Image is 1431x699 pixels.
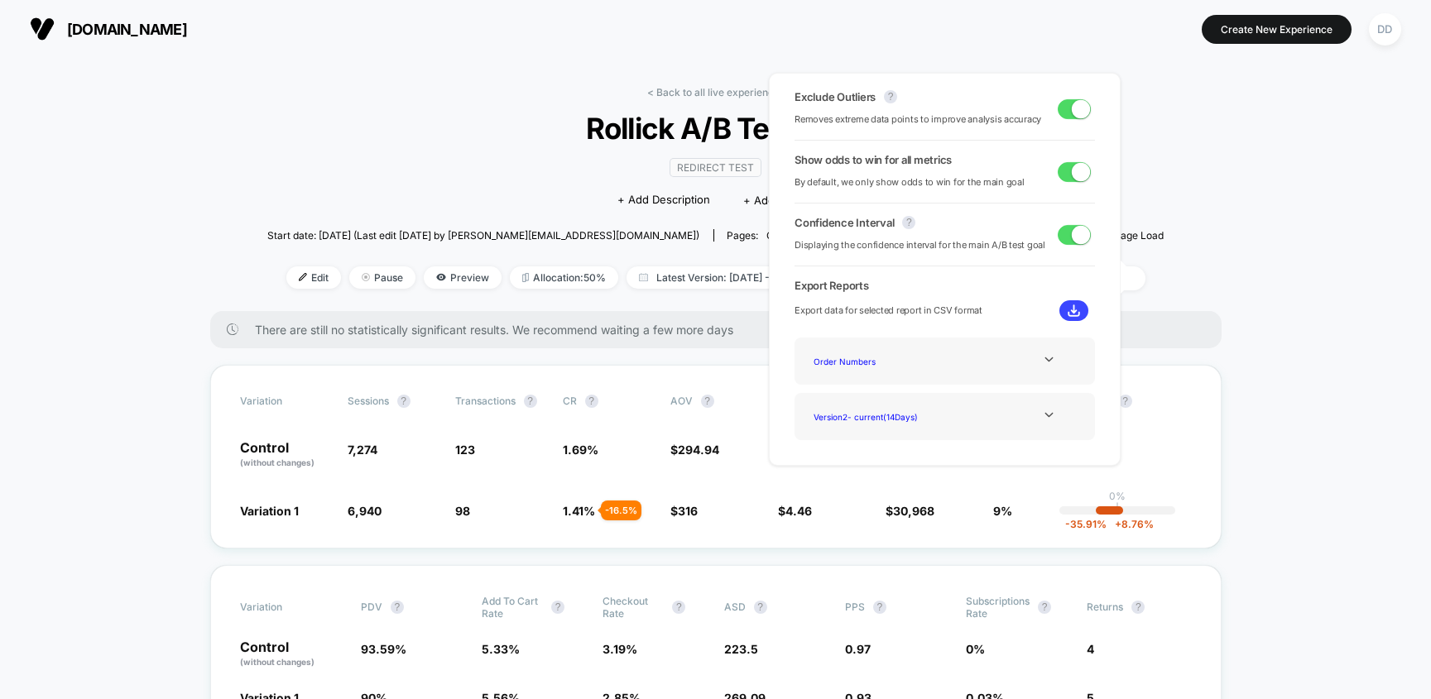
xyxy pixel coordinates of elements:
[455,504,470,518] span: 98
[1109,490,1126,502] p: 0%
[966,642,985,656] span: 0 %
[362,273,370,281] img: end
[785,504,812,518] span: 4.46
[845,642,871,656] span: 0.97
[966,595,1030,620] span: Subscriptions Rate
[603,642,637,656] span: 3.19 %
[267,229,699,242] span: Start date: [DATE] (Last edit [DATE] by [PERSON_NAME][EMAIL_ADDRESS][DOMAIN_NAME])
[255,323,1188,337] span: There are still no statistically significant results. We recommend waiting a few more days
[884,90,897,103] button: ?
[807,405,939,428] div: Version 2 - current ( 14 Days)
[1087,601,1123,613] span: Returns
[1065,518,1107,530] span: -35.91 %
[361,642,406,656] span: 93.59 %
[778,504,812,518] span: $
[795,90,876,103] span: Exclude Outliers
[240,504,299,518] span: Variation 1
[1087,642,1094,656] span: 4
[639,273,648,281] img: calendar
[1107,518,1154,530] span: 8.76 %
[286,266,341,289] span: Edit
[240,441,331,469] p: Control
[795,112,1041,127] span: Removes extreme data points to improve analysis accuracy
[349,266,415,289] span: Pause
[312,111,1119,146] span: Rollick A/B Test
[617,192,710,208] span: + Add Description
[647,86,785,98] a: < Back to all live experiences
[1369,13,1401,45] div: DD
[240,395,331,408] span: Variation
[603,595,664,620] span: Checkout Rate
[727,229,793,242] div: Pages:
[1115,518,1121,530] span: +
[1364,12,1406,46] button: DD
[795,303,982,318] span: Export data for selected report in CSV format
[754,601,767,614] button: ?
[482,642,520,656] span: 5.33 %
[522,273,529,282] img: rebalance
[1101,395,1192,408] span: CI
[348,443,377,457] span: 7,274
[795,237,1045,253] span: Displaying the confidence interval for the main A/B test goal
[563,504,595,518] span: 1.41 %
[601,500,641,520] div: - 16.5 %
[886,504,934,518] span: $
[585,395,598,408] button: ?
[361,601,382,613] span: PDV
[743,194,814,207] span: + Add Images
[670,443,719,457] span: $
[424,266,502,289] span: Preview
[724,642,758,656] span: 223.5
[701,395,714,408] button: ?
[1116,502,1119,515] p: |
[1202,15,1352,44] button: Create New Experience
[299,273,307,281] img: edit
[893,504,934,518] span: 30,968
[455,443,475,457] span: 123
[724,601,746,613] span: ASD
[397,395,411,408] button: ?
[391,601,404,614] button: ?
[902,216,915,229] button: ?
[670,395,693,407] span: AOV
[627,266,833,289] span: Latest Version: [DATE] - [DATE]
[25,16,192,42] button: [DOMAIN_NAME]
[240,595,331,620] span: Variation
[524,395,537,408] button: ?
[795,175,1025,190] span: By default, we only show odds to win for the main goal
[795,153,952,166] span: Show odds to win for all metrics
[672,601,685,614] button: ?
[807,350,939,372] div: Order Numbers
[1038,601,1051,614] button: ?
[455,395,516,407] span: Transactions
[240,457,315,467] span: (without changes)
[1114,229,1164,242] span: Page Load
[1068,304,1080,317] img: download
[348,395,389,407] span: Sessions
[670,504,698,518] span: $
[240,640,344,668] p: Control
[30,17,55,41] img: Visually logo
[1131,601,1145,614] button: ?
[348,504,382,518] span: 6,940
[795,216,894,229] span: Confidence Interval
[873,601,886,614] button: ?
[845,601,865,613] span: PPS
[510,266,618,289] span: Allocation: 50%
[482,595,543,620] span: Add To Cart Rate
[551,601,564,614] button: ?
[795,279,1095,292] span: Export Reports
[670,158,761,177] span: Redirect Test
[563,395,577,407] span: CR
[1101,445,1192,469] span: ---
[678,504,698,518] span: 316
[993,504,1012,518] span: 9%
[240,657,315,667] span: (without changes)
[563,443,598,457] span: 1.69 %
[67,21,187,38] span: [DOMAIN_NAME]
[678,443,719,457] span: 294.94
